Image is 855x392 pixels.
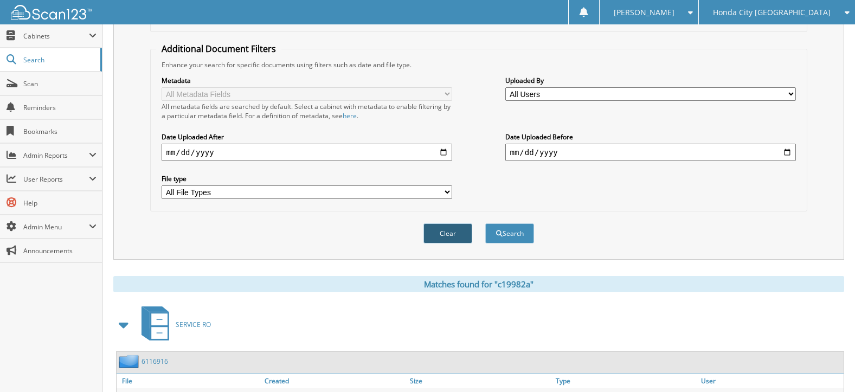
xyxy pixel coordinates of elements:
[23,55,95,65] span: Search
[713,9,831,16] span: Honda City [GEOGRAPHIC_DATA]
[23,222,89,232] span: Admin Menu
[23,31,89,41] span: Cabinets
[162,144,452,161] input: start
[113,276,844,292] div: Matches found for "c19982a"
[23,175,89,184] span: User Reports
[23,246,97,255] span: Announcements
[135,303,211,346] a: SERVICE RO
[505,144,795,161] input: end
[801,340,855,392] iframe: Chat Widget
[23,79,97,88] span: Scan
[23,127,97,136] span: Bookmarks
[162,174,452,183] label: File type
[23,103,97,112] span: Reminders
[23,198,97,208] span: Help
[407,374,552,388] a: Size
[119,355,142,368] img: folder2.png
[262,374,407,388] a: Created
[485,223,534,243] button: Search
[698,374,844,388] a: User
[176,320,211,329] span: SERVICE RO
[505,76,795,85] label: Uploaded By
[162,132,452,142] label: Date Uploaded After
[156,43,281,55] legend: Additional Document Filters
[117,374,262,388] a: File
[553,374,698,388] a: Type
[142,357,168,366] a: 6116916
[505,132,795,142] label: Date Uploaded Before
[162,102,452,120] div: All metadata fields are searched by default. Select a cabinet with metadata to enable filtering b...
[343,111,357,120] a: here
[11,5,92,20] img: scan123-logo-white.svg
[23,151,89,160] span: Admin Reports
[423,223,472,243] button: Clear
[614,9,674,16] span: [PERSON_NAME]
[162,76,452,85] label: Metadata
[156,60,801,69] div: Enhance your search for specific documents using filters such as date and file type.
